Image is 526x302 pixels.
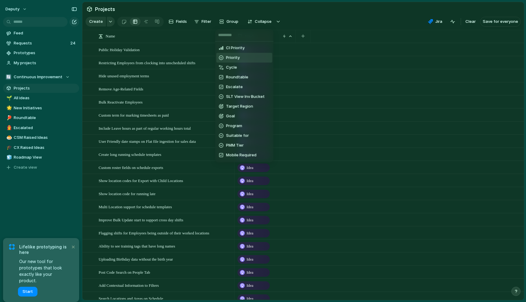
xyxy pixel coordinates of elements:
span: Goal [226,113,235,119]
span: Escalate [226,84,243,90]
span: Priority [226,55,240,61]
span: Target Region [226,104,253,110]
span: Program [226,123,242,129]
span: CI Priority [226,45,245,51]
span: PMM Tier [226,142,244,149]
span: Suitable for [226,133,249,139]
span: Cycle [226,65,237,71]
span: Mobile Required [226,152,257,158]
span: Label [226,162,237,168]
span: SLT View Inv Bucket [226,94,265,100]
span: Roundtable [226,74,248,80]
